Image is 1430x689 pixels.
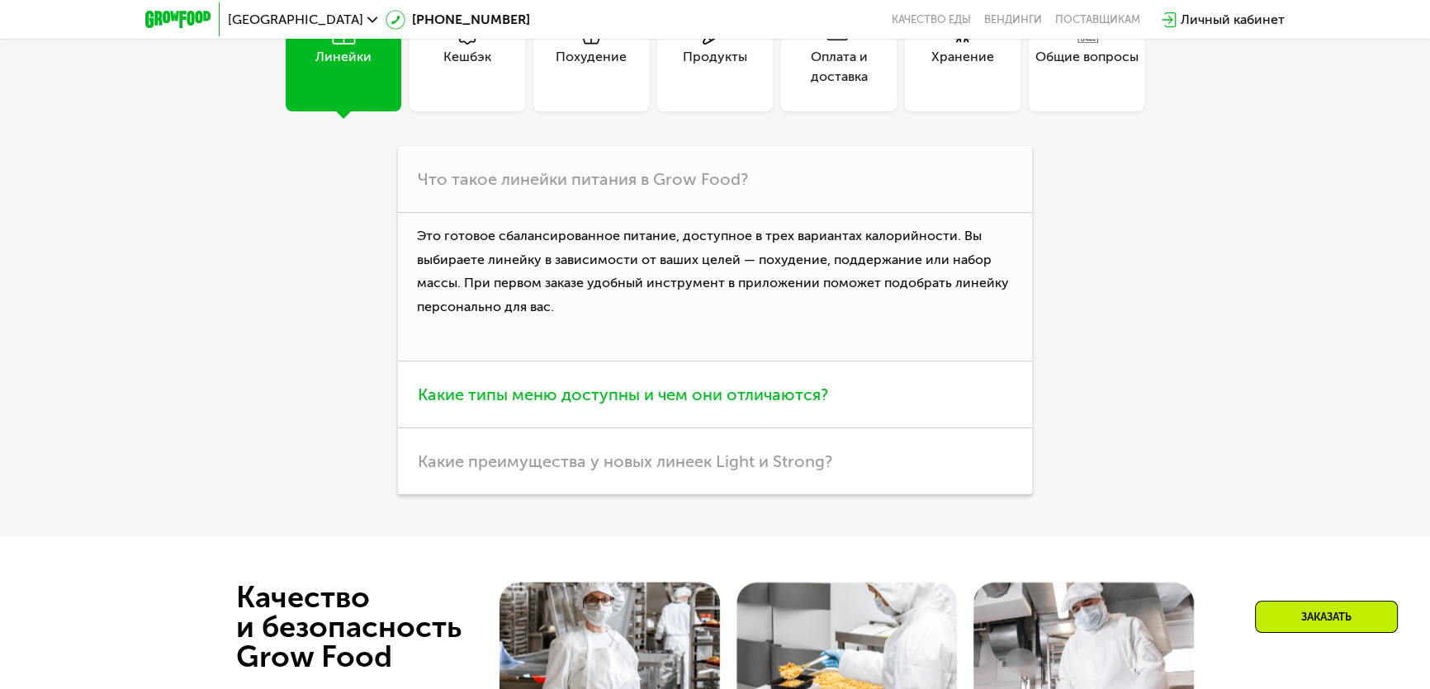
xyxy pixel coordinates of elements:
span: Что такое линейки питания в Grow Food? [418,169,748,189]
a: Вендинги [984,13,1042,26]
div: Качество и безопасность Grow Food [236,583,523,672]
span: Какие преимущества у новых линеек Light и Strong? [418,451,832,471]
div: Оплата и доставка [781,47,897,87]
div: Продукты [683,47,747,87]
div: Линейки [315,47,372,87]
div: Похудение [556,47,627,87]
div: Кешбэк [443,47,491,87]
a: [PHONE_NUMBER] [386,10,530,30]
p: Это готовое сбалансированное питание, доступное в трех вариантах калорийности. Вы выбираете линей... [398,213,1032,361]
div: Хранение [931,47,994,87]
div: Общие вопросы [1035,47,1139,87]
span: [GEOGRAPHIC_DATA] [228,13,363,26]
div: Заказать [1255,601,1398,633]
div: Личный кабинет [1181,10,1285,30]
a: Качество еды [892,13,971,26]
div: поставщикам [1055,13,1140,26]
span: Какие типы меню доступны и чем они отличаются? [418,385,828,404]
